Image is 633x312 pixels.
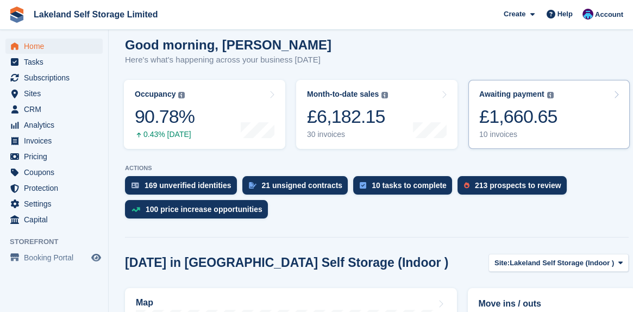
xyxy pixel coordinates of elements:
[24,117,89,133] span: Analytics
[372,181,447,190] div: 10 tasks to complete
[5,133,103,148] a: menu
[136,298,153,308] h2: Map
[5,212,103,227] a: menu
[457,176,572,200] a: 213 prospects to review
[135,90,176,99] div: Occupancy
[242,176,354,200] a: 21 unsigned contracts
[262,181,343,190] div: 21 unsigned contracts
[10,236,108,247] span: Storefront
[125,176,242,200] a: 169 unverified identities
[582,9,593,20] img: David Dickson
[296,80,457,149] a: Month-to-date sales £6,182.15 30 invoices
[5,102,103,117] a: menu
[360,182,366,189] img: task-75834270c22a3079a89374b754ae025e5fb1db73e45f91037f5363f120a921f8.svg
[24,54,89,70] span: Tasks
[249,182,256,189] img: contract_signature_icon-13c848040528278c33f63329250d36e43548de30e8caae1d1a13099fd9432cc5.svg
[135,105,195,128] div: 90.78%
[5,117,103,133] a: menu
[5,250,103,265] a: menu
[24,212,89,227] span: Capital
[307,90,379,99] div: Month-to-date sales
[24,165,89,180] span: Coupons
[381,92,388,98] img: icon-info-grey-7440780725fd019a000dd9b08b2336e03edf1995a4989e88bcd33f0948082b44.svg
[488,254,629,272] button: Site: Lakeland Self Storage (Indoor )
[307,130,388,139] div: 30 invoices
[124,80,285,149] a: Occupancy 90.78% 0.43% [DATE]
[125,165,629,172] p: ACTIONS
[557,9,573,20] span: Help
[24,196,89,211] span: Settings
[5,180,103,196] a: menu
[5,165,103,180] a: menu
[178,92,185,98] img: icon-info-grey-7440780725fd019a000dd9b08b2336e03edf1995a4989e88bcd33f0948082b44.svg
[5,149,103,164] a: menu
[145,181,231,190] div: 169 unverified identities
[353,176,457,200] a: 10 tasks to complete
[90,251,103,264] a: Preview store
[125,38,331,52] h1: Good morning, [PERSON_NAME]
[468,80,630,149] a: Awaiting payment £1,660.65 10 invoices
[464,182,469,189] img: prospect-51fa495bee0391a8d652442698ab0144808aea92771e9ea1ae160a38d050c398.svg
[24,180,89,196] span: Protection
[478,297,626,310] h2: Move ins / outs
[24,133,89,148] span: Invoices
[479,105,557,128] div: £1,660.65
[504,9,525,20] span: Create
[146,205,262,214] div: 100 price increase opportunities
[125,200,273,224] a: 100 price increase opportunities
[29,5,162,23] a: Lakeland Self Storage Limited
[131,207,140,212] img: price_increase_opportunities-93ffe204e8149a01c8c9dc8f82e8f89637d9d84a8eef4429ea346261dce0b2c0.svg
[24,39,89,54] span: Home
[9,7,25,23] img: stora-icon-8386f47178a22dfd0bd8f6a31ec36ba5ce8667c1dd55bd0f319d3a0aa187defe.svg
[125,54,331,66] p: Here's what's happening across your business [DATE]
[479,90,544,99] div: Awaiting payment
[510,258,614,269] span: Lakeland Self Storage (Indoor )
[135,130,195,139] div: 0.43% [DATE]
[5,196,103,211] a: menu
[131,182,139,189] img: verify_identity-adf6edd0f0f0b5bbfe63781bf79b02c33cf7c696d77639b501bdc392416b5a36.svg
[24,70,89,85] span: Subscriptions
[24,149,89,164] span: Pricing
[307,105,388,128] div: £6,182.15
[24,86,89,101] span: Sites
[24,102,89,117] span: CRM
[494,258,510,269] span: Site:
[5,86,103,101] a: menu
[595,9,623,20] span: Account
[479,130,557,139] div: 10 invoices
[475,181,561,190] div: 213 prospects to review
[24,250,89,265] span: Booking Portal
[5,39,103,54] a: menu
[5,54,103,70] a: menu
[125,255,448,270] h2: [DATE] in [GEOGRAPHIC_DATA] Self Storage (Indoor )
[5,70,103,85] a: menu
[547,92,554,98] img: icon-info-grey-7440780725fd019a000dd9b08b2336e03edf1995a4989e88bcd33f0948082b44.svg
